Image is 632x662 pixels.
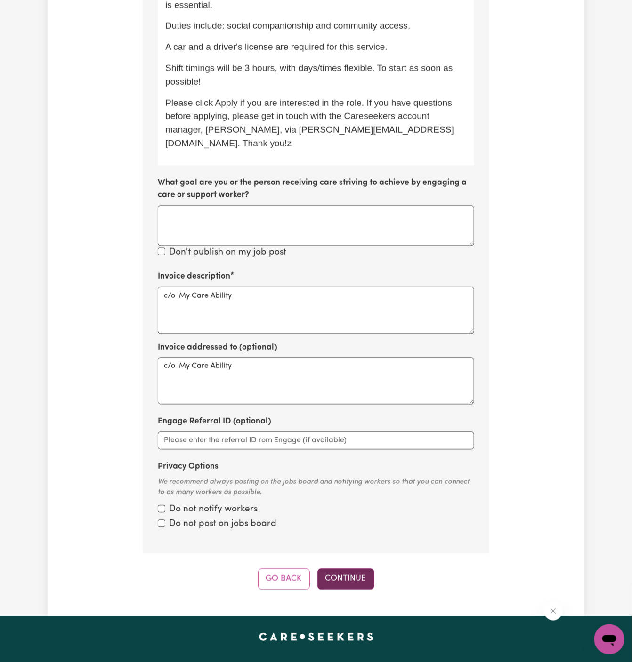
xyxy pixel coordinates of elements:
span: Shift timings will be 3 hours, with days/times flexible. To start as soon as possible! [165,63,455,87]
label: Do not post on jobs board [169,518,276,532]
iframe: Button to launch messaging window [594,624,624,654]
label: Don't publish on my job post [169,246,286,260]
button: Go Back [258,569,310,590]
input: Please enter the referral ID rom Engage (if available) [158,432,474,450]
textarea: c/o My Care Ability [158,287,474,334]
span: Need any help? [6,7,57,14]
label: Privacy Options [158,461,219,473]
button: Continue [317,569,374,590]
iframe: Close message [544,602,563,621]
textarea: c/o My Care Ability [158,358,474,405]
label: What goal are you or the person receiving care striving to achieve by engaging a care or support ... [158,177,474,202]
div: We recommend always posting on the jobs board and notifying workers so that you can connect to as... [158,478,474,499]
span: A car and a driver's license are required for this service. [165,42,388,52]
label: Engage Referral ID (optional) [158,416,271,428]
label: Invoice addressed to (optional) [158,342,277,354]
span: Please click Apply if you are interested in the role. If you have questions before applying, plea... [165,98,454,148]
a: Careseekers home page [259,633,373,641]
span: Duties include: social companionship and community access. [165,21,410,31]
label: Do not notify workers [169,503,258,517]
label: Invoice description [158,271,230,283]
